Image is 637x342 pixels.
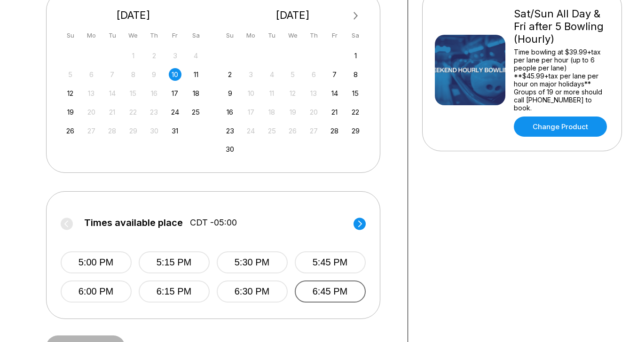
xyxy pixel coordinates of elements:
div: Choose Sunday, October 12th, 2025 [64,87,77,100]
div: Not available Thursday, November 20th, 2025 [307,106,320,118]
div: Su [64,29,77,42]
div: Not available Sunday, October 5th, 2025 [64,68,77,81]
div: Choose Friday, October 24th, 2025 [169,106,181,118]
div: Mo [85,29,98,42]
div: Not available Monday, November 3rd, 2025 [244,68,257,81]
button: 6:45 PM [295,280,366,303]
div: Sa [189,29,202,42]
div: Fr [328,29,341,42]
div: Not available Tuesday, November 25th, 2025 [266,124,278,137]
span: CDT -05:00 [190,218,237,228]
button: Next Month [348,8,363,23]
div: Tu [106,29,118,42]
div: Not available Monday, November 17th, 2025 [244,106,257,118]
div: Choose Sunday, November 23rd, 2025 [224,124,236,137]
div: Not available Thursday, November 13th, 2025 [307,87,320,100]
div: Choose Friday, November 21st, 2025 [328,106,341,118]
div: Choose Friday, October 31st, 2025 [169,124,181,137]
div: Mo [244,29,257,42]
div: [DATE] [61,9,206,22]
span: Times available place [84,218,183,228]
div: Not available Monday, October 20th, 2025 [85,106,98,118]
div: Choose Saturday, October 25th, 2025 [189,106,202,118]
div: Not available Wednesday, October 8th, 2025 [127,68,140,81]
div: Sat/Sun All Day & Fri after 5 Bowling (Hourly) [514,8,609,46]
div: Not available Monday, October 27th, 2025 [85,124,98,137]
div: We [127,29,140,42]
div: Th [148,29,160,42]
div: Not available Monday, October 6th, 2025 [85,68,98,81]
div: Choose Sunday, November 9th, 2025 [224,87,236,100]
div: Choose Saturday, November 22nd, 2025 [349,106,362,118]
div: Not available Friday, October 3rd, 2025 [169,49,181,62]
div: Not available Monday, November 24th, 2025 [244,124,257,137]
div: month 2025-11 [222,48,363,156]
div: Choose Sunday, November 16th, 2025 [224,106,236,118]
div: Fr [169,29,181,42]
div: Choose Friday, October 17th, 2025 [169,87,181,100]
button: 5:00 PM [61,251,132,273]
div: Not available Wednesday, October 15th, 2025 [127,87,140,100]
div: Not available Wednesday, November 19th, 2025 [286,106,299,118]
div: Time bowling at $39.99+tax per lane per hour (up to 6 people per lane) **$45.99+tax per lane per ... [514,48,609,112]
div: Choose Saturday, November 29th, 2025 [349,124,362,137]
div: Not available Thursday, October 23rd, 2025 [148,106,160,118]
div: Su [224,29,236,42]
div: Not available Tuesday, November 18th, 2025 [266,106,278,118]
button: 6:15 PM [139,280,210,303]
a: Change Product [514,117,607,137]
div: Choose Saturday, November 15th, 2025 [349,87,362,100]
button: 5:15 PM [139,251,210,273]
button: 6:00 PM [61,280,132,303]
div: Not available Tuesday, October 28th, 2025 [106,124,118,137]
div: Choose Saturday, November 1st, 2025 [349,49,362,62]
div: Not available Thursday, November 27th, 2025 [307,124,320,137]
div: Choose Sunday, October 19th, 2025 [64,106,77,118]
div: Th [307,29,320,42]
div: Choose Saturday, October 18th, 2025 [189,87,202,100]
div: We [286,29,299,42]
div: Not available Wednesday, October 29th, 2025 [127,124,140,137]
div: Not available Monday, October 13th, 2025 [85,87,98,100]
div: Not available Wednesday, October 22nd, 2025 [127,106,140,118]
div: Not available Tuesday, October 7th, 2025 [106,68,118,81]
button: 5:45 PM [295,251,366,273]
div: month 2025-10 [63,48,204,137]
div: Sa [349,29,362,42]
div: Not available Wednesday, November 12th, 2025 [286,87,299,100]
div: Not available Thursday, October 9th, 2025 [148,68,160,81]
div: Not available Thursday, October 2nd, 2025 [148,49,160,62]
div: Choose Friday, November 28th, 2025 [328,124,341,137]
div: Tu [266,29,278,42]
div: Choose Friday, November 14th, 2025 [328,87,341,100]
div: Choose Saturday, October 11th, 2025 [189,68,202,81]
button: 5:30 PM [217,251,288,273]
div: [DATE] [220,9,366,22]
button: 6:30 PM [217,280,288,303]
div: Not available Wednesday, November 5th, 2025 [286,68,299,81]
img: Sat/Sun All Day & Fri after 5 Bowling (Hourly) [435,35,505,105]
div: Not available Wednesday, October 1st, 2025 [127,49,140,62]
div: Choose Friday, October 10th, 2025 [169,68,181,81]
div: Not available Thursday, November 6th, 2025 [307,68,320,81]
div: Choose Friday, November 7th, 2025 [328,68,341,81]
div: Not available Tuesday, October 14th, 2025 [106,87,118,100]
div: Not available Wednesday, November 26th, 2025 [286,124,299,137]
div: Choose Sunday, November 30th, 2025 [224,143,236,155]
div: Choose Sunday, October 26th, 2025 [64,124,77,137]
div: Not available Saturday, October 4th, 2025 [189,49,202,62]
div: Not available Thursday, October 30th, 2025 [148,124,160,137]
div: Not available Tuesday, November 11th, 2025 [266,87,278,100]
div: Choose Saturday, November 8th, 2025 [349,68,362,81]
div: Not available Tuesday, November 4th, 2025 [266,68,278,81]
div: Not available Monday, November 10th, 2025 [244,87,257,100]
div: Not available Tuesday, October 21st, 2025 [106,106,118,118]
div: Not available Thursday, October 16th, 2025 [148,87,160,100]
div: Choose Sunday, November 2nd, 2025 [224,68,236,81]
